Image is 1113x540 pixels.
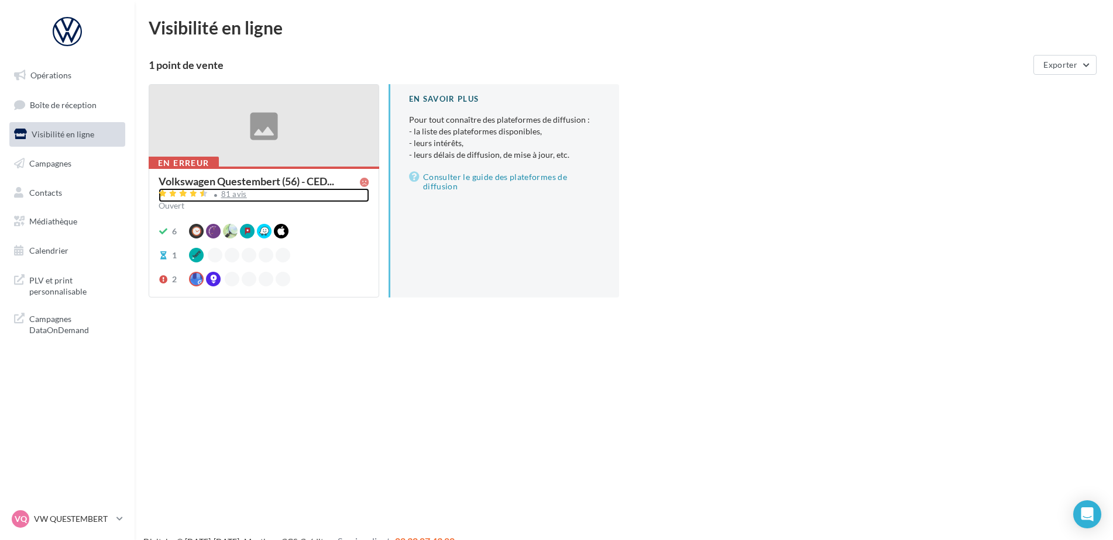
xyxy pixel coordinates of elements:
[1073,500,1101,528] div: Open Intercom Messenger
[7,209,128,234] a: Médiathèque
[34,513,112,525] p: VW QUESTEMBERT
[172,250,177,261] div: 1
[7,238,128,263] a: Calendrier
[15,513,27,525] span: VQ
[29,216,77,226] span: Médiathèque
[29,272,121,297] span: PLV et print personnalisable
[409,137,600,149] li: - leurs intérêts,
[409,126,600,137] li: - la liste des plateformes disponibles,
[7,268,128,302] a: PLV et print personnalisable
[221,191,247,198] div: 81 avis
[29,245,68,255] span: Calendrier
[409,149,600,161] li: - leurs délais de diffusion, de mise à jour, etc.
[7,151,128,176] a: Campagnes
[32,129,94,139] span: Visibilité en ligne
[149,157,219,169] div: En erreur
[1033,55,1097,75] button: Exporter
[7,92,128,117] a: Boîte de réception
[172,274,177,285] div: 2
[7,122,128,147] a: Visibilité en ligne
[159,188,369,202] a: 81 avis
[159,176,334,186] span: Volkswagen Questembert (56) - CED...
[29,158,71,168] span: Campagnes
[29,311,121,336] span: Campagnes DataOnDemand
[7,63,128,88] a: Opérations
[172,226,177,237] div: 6
[9,508,125,530] a: VQ VW QUESTEMBERT
[409,114,600,161] p: Pour tout connaître des plateformes de diffusion :
[29,187,62,197] span: Contacts
[7,181,128,205] a: Contacts
[409,94,600,105] div: En savoir plus
[30,99,97,109] span: Boîte de réception
[30,70,71,80] span: Opérations
[149,19,1099,36] div: Visibilité en ligne
[149,60,1029,70] div: 1 point de vente
[409,170,600,193] a: Consulter le guide des plateformes de diffusion
[7,306,128,341] a: Campagnes DataOnDemand
[159,200,184,210] span: Ouvert
[1043,60,1077,70] span: Exporter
